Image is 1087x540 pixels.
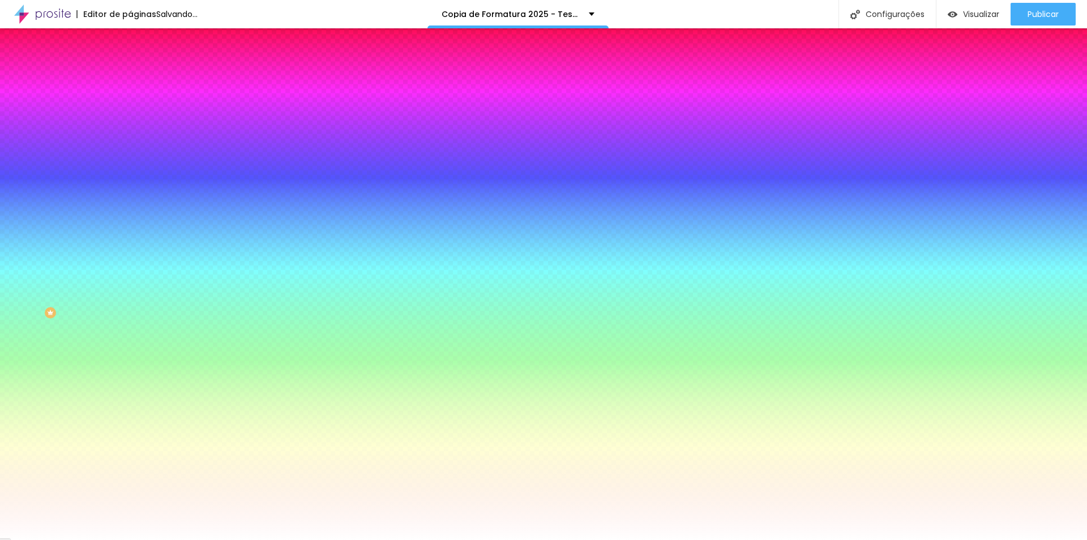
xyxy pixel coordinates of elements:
span: Visualizar [963,10,999,19]
img: Icone [850,10,860,19]
p: Copia de Formatura 2025 - Teste [442,10,580,18]
span: Publicar [1028,10,1059,19]
div: Editor de páginas [76,10,156,18]
button: Publicar [1011,3,1076,25]
div: Salvando... [156,10,198,18]
img: view-1.svg [948,10,957,19]
button: Visualizar [936,3,1011,25]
